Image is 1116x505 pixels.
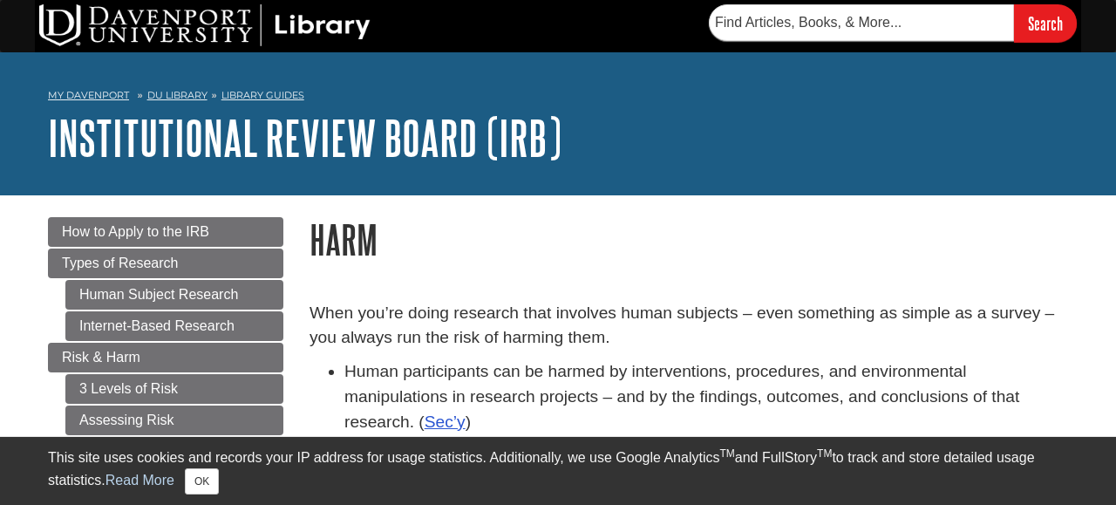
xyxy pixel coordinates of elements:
[1014,4,1077,42] input: Search
[48,84,1068,112] nav: breadcrumb
[48,447,1068,495] div: This site uses cookies and records your IP address for usage statistics. Additionally, we use Goo...
[65,374,283,404] a: 3 Levels of Risk
[48,88,129,103] a: My Davenport
[817,447,832,460] sup: TM
[344,359,1068,434] li: Human participants can be harmed by interventions, procedures, and environmental manipulations in...
[147,89,208,101] a: DU Library
[62,350,140,365] span: Risk & Harm
[65,311,283,341] a: Internet-Based Research
[425,413,466,431] a: Sec’y
[185,468,219,495] button: Close
[48,343,283,372] a: Risk & Harm
[62,224,209,239] span: How to Apply to the IRB
[221,89,304,101] a: Library Guides
[105,473,174,488] a: Read More
[310,301,1068,351] p: When you’re doing research that involves human subjects – even something as simple as a survey – ...
[719,447,734,460] sup: TM
[48,217,283,247] a: How to Apply to the IRB
[48,249,283,278] a: Types of Research
[48,111,561,165] a: Institutional Review Board (IRB)
[65,406,283,435] a: Assessing Risk
[62,256,178,270] span: Types of Research
[709,4,1077,42] form: Searches DU Library's articles, books, and more
[310,217,1068,262] h1: Harm
[709,4,1014,41] input: Find Articles, Books, & More...
[39,4,371,46] img: DU Library
[65,280,283,310] a: Human Subject Research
